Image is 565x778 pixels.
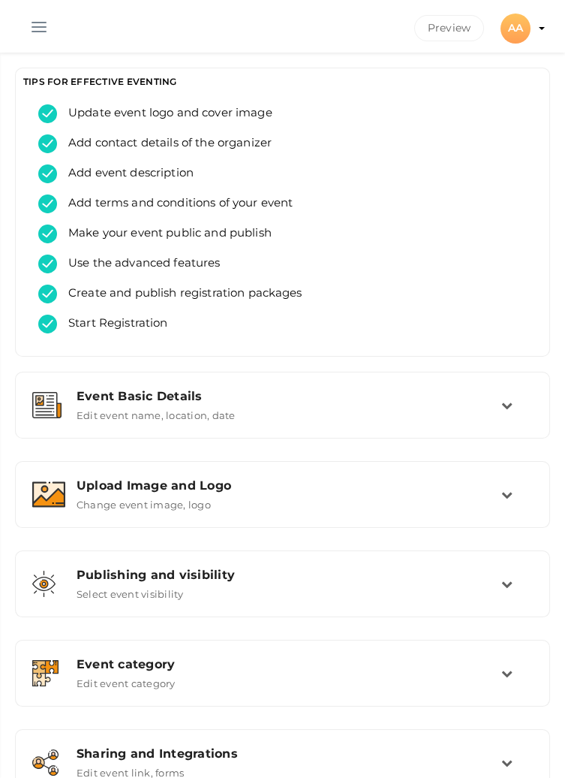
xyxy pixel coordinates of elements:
button: AA [496,11,535,45]
img: category.svg [32,660,59,686]
span: Make your event public and publish [57,225,272,243]
div: Upload Image and Logo [77,478,501,493]
img: tick-success.svg [38,104,57,123]
h3: TIPS FOR EFFECTIVE EVENTING [23,76,542,87]
span: Start Registration [57,315,168,333]
a: Event category Edit event category [23,678,542,692]
span: Publishing and visibility [77,568,235,582]
span: Use the advanced features [57,255,221,273]
img: shared-vision.svg [32,571,56,597]
span: Add contact details of the organizer [57,134,272,153]
label: Edit event category [77,671,176,689]
img: tick-success.svg [38,255,57,273]
img: image.svg [32,481,65,508]
div: Event category [77,657,501,671]
img: tick-success.svg [38,315,57,333]
label: Select event visibility [77,582,184,600]
div: Event Basic Details [77,389,501,403]
img: tick-success.svg [38,285,57,303]
a: Publishing and visibility Select event visibility [23,589,542,603]
img: event-details.svg [32,392,62,418]
profile-pic: AA [500,21,530,35]
span: Update event logo and cover image [57,104,272,123]
a: Upload Image and Logo Change event image, logo [23,499,542,514]
label: Change event image, logo [77,493,211,511]
div: Sharing and Integrations [77,746,501,761]
a: Event Basic Details Edit event name, location, date [23,410,542,424]
img: tick-success.svg [38,194,57,213]
img: tick-success.svg [38,164,57,183]
label: Edit event name, location, date [77,403,235,421]
div: AA [500,14,530,44]
span: Create and publish registration packages [57,285,302,303]
img: tick-success.svg [38,134,57,153]
img: sharing.svg [32,749,59,776]
button: Preview [414,15,484,41]
span: Add event description [57,164,194,183]
img: tick-success.svg [38,225,57,243]
span: Add terms and conditions of your event [57,194,293,213]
